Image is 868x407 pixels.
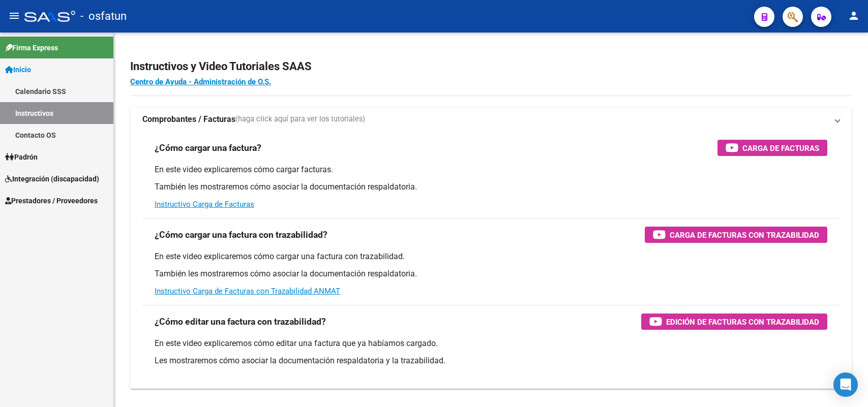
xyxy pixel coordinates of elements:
[641,314,827,330] button: Edición de Facturas con Trazabilidad
[155,268,827,279] p: También les mostraremos cómo asociar la documentación respaldatoria.
[155,164,827,175] p: En este video explicaremos cómo cargar facturas.
[130,77,271,86] a: Centro de Ayuda - Administración de O.S.
[848,10,860,22] mat-icon: person
[155,200,254,209] a: Instructivo Carga de Facturas
[670,229,819,241] span: Carga de Facturas con Trazabilidad
[155,228,327,242] h3: ¿Cómo cargar una factura con trazabilidad?
[155,287,340,296] a: Instructivo Carga de Facturas con Trazabilidad ANMAT
[717,140,827,156] button: Carga de Facturas
[155,338,827,349] p: En este video explicaremos cómo editar una factura que ya habíamos cargado.
[645,227,827,243] button: Carga de Facturas con Trazabilidad
[130,132,852,389] div: Comprobantes / Facturas(haga click aquí para ver los tutoriales)
[5,64,31,75] span: Inicio
[155,251,827,262] p: En este video explicaremos cómo cargar una factura con trazabilidad.
[235,114,365,125] span: (haga click aquí para ver los tutoriales)
[155,181,827,193] p: También les mostraremos cómo asociar la documentación respaldatoria.
[666,316,819,328] span: Edición de Facturas con Trazabilidad
[5,151,38,163] span: Padrón
[5,173,99,184] span: Integración (discapacidad)
[155,315,326,329] h3: ¿Cómo editar una factura con trazabilidad?
[142,114,235,125] strong: Comprobantes / Facturas
[130,57,852,76] h2: Instructivos y Video Tutoriales SAAS
[5,42,58,53] span: Firma Express
[833,372,858,397] div: Open Intercom Messenger
[80,5,127,27] span: - osfatun
[742,142,819,154] span: Carga de Facturas
[130,107,852,132] mat-expansion-panel-header: Comprobantes / Facturas(haga click aquí para ver los tutoriales)
[5,195,98,206] span: Prestadores / Proveedores
[8,10,20,22] mat-icon: menu
[155,355,827,366] p: Les mostraremos cómo asociar la documentación respaldatoria y la trazabilidad.
[155,141,261,155] h3: ¿Cómo cargar una factura?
